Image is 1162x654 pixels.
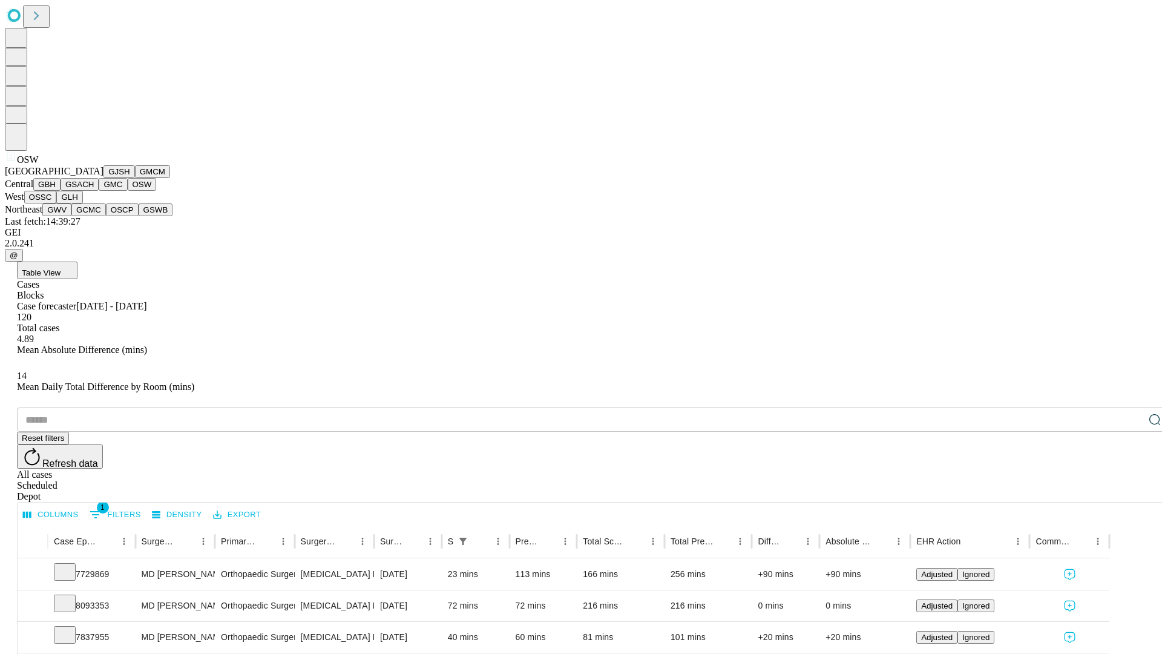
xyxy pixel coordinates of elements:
[671,559,746,590] div: 256 mins
[826,590,904,621] div: 0 mins
[873,533,890,550] button: Sort
[42,458,98,469] span: Refresh data
[142,537,177,546] div: Surgeon Name
[99,178,127,191] button: GMC
[17,323,59,333] span: Total cases
[732,533,749,550] button: Menu
[826,537,872,546] div: Absolute Difference
[354,533,371,550] button: Menu
[5,249,23,262] button: @
[10,251,18,260] span: @
[448,559,504,590] div: 23 mins
[116,533,133,550] button: Menu
[17,262,77,279] button: Table View
[221,537,256,546] div: Primary Service
[33,178,61,191] button: GBH
[583,622,658,653] div: 81 mins
[758,622,813,653] div: +20 mins
[106,203,139,216] button: OSCP
[380,590,436,621] div: [DATE]
[5,238,1157,249] div: 2.0.241
[54,537,97,546] div: Case Epic Id
[422,533,439,550] button: Menu
[76,301,146,311] span: [DATE] - [DATE]
[54,622,130,653] div: 7837955
[405,533,422,550] button: Sort
[1072,533,1089,550] button: Sort
[17,444,103,469] button: Refresh data
[301,537,336,546] div: Surgery Name
[758,537,781,546] div: Difference
[301,622,368,653] div: [MEDICAL_DATA] DISTAL [MEDICAL_DATA] RESECTION
[583,590,658,621] div: 216 mins
[17,154,39,165] span: OSW
[5,191,24,202] span: West
[22,434,64,443] span: Reset filters
[826,622,904,653] div: +20 mins
[380,559,436,590] div: [DATE]
[957,599,994,612] button: Ignored
[1036,537,1071,546] div: Comments
[195,533,212,550] button: Menu
[583,559,658,590] div: 166 mins
[142,559,209,590] div: MD [PERSON_NAME]
[962,601,990,610] span: Ignored
[628,533,645,550] button: Sort
[17,345,147,355] span: Mean Absolute Difference (mins)
[671,537,714,546] div: Total Predicted Duration
[645,533,661,550] button: Menu
[448,622,504,653] div: 40 mins
[17,371,27,381] span: 14
[221,622,288,653] div: Orthopaedic Surgery
[54,590,130,621] div: 8093353
[142,590,209,621] div: MD [PERSON_NAME]
[957,631,994,644] button: Ignored
[916,568,957,581] button: Adjusted
[5,166,103,176] span: [GEOGRAPHIC_DATA]
[758,559,813,590] div: +90 mins
[97,501,109,514] span: 1
[258,533,275,550] button: Sort
[1089,533,1106,550] button: Menu
[583,537,626,546] div: Total Scheduled Duration
[5,179,33,189] span: Central
[135,165,170,178] button: GMCM
[24,191,57,203] button: OSSC
[56,191,82,203] button: GLH
[221,590,288,621] div: Orthopaedic Surgery
[20,506,82,524] button: Select columns
[758,590,813,621] div: 0 mins
[957,568,994,581] button: Ignored
[921,601,953,610] span: Adjusted
[921,633,953,642] span: Adjusted
[799,533,816,550] button: Menu
[490,533,507,550] button: Menu
[1009,533,1026,550] button: Menu
[916,631,957,644] button: Adjusted
[455,533,471,550] div: 1 active filter
[22,268,61,277] span: Table View
[380,537,404,546] div: Surgery Date
[128,178,157,191] button: OSW
[149,506,205,524] button: Density
[42,203,71,216] button: GWV
[516,559,571,590] div: 113 mins
[301,590,368,621] div: [MEDICAL_DATA] MEDIAL OR LATERAL MENISCECTOMY
[557,533,574,550] button: Menu
[17,334,34,344] span: 4.89
[962,533,979,550] button: Sort
[448,537,453,546] div: Scheduled In Room Duration
[826,559,904,590] div: +90 mins
[671,590,746,621] div: 216 mins
[5,227,1157,238] div: GEI
[962,633,990,642] span: Ignored
[99,533,116,550] button: Sort
[455,533,471,550] button: Show filters
[448,590,504,621] div: 72 mins
[916,537,960,546] div: EHR Action
[210,506,264,524] button: Export
[275,533,292,550] button: Menu
[380,622,436,653] div: [DATE]
[17,381,194,392] span: Mean Daily Total Difference by Room (mins)
[178,533,195,550] button: Sort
